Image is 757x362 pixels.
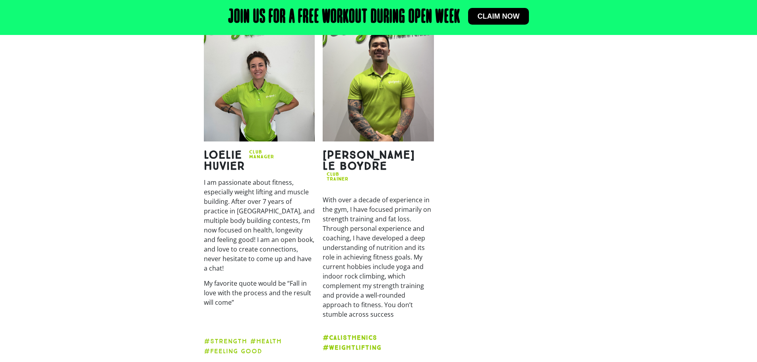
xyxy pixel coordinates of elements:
[249,149,274,159] h2: Club Manager
[323,334,381,351] strong: #Calisthenics #Weightlifting
[323,195,434,319] p: With over a decade of experience in the gym, I have focused primarily on strength training and fa...
[228,8,460,27] h2: Join us for a free workout during open week
[204,279,315,307] p: My favorite quote would be “Fall in love with the process and the result will come”
[327,172,348,181] h2: CLUB TRAINER
[204,178,315,273] p: I am passionate about fitness, especially weight lifting and muscle building. After over 7 years ...
[204,337,282,355] strong: #strength #health #feeling good
[468,8,529,25] a: Claim now
[204,149,245,172] h2: Loelie Huvier
[323,149,415,172] h2: [PERSON_NAME] Le Boydre
[204,22,315,141] img: Loelie-Huvier-Coopers-Plains
[478,13,520,20] span: Claim now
